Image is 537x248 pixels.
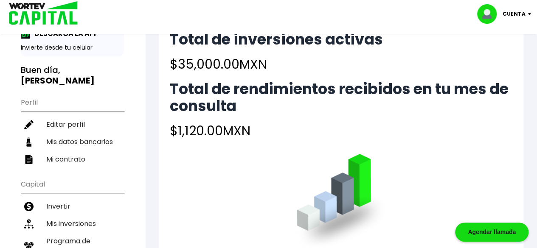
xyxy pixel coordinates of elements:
[170,55,383,74] h4: $35,000.00 MXN
[24,120,34,129] img: editar-icon.952d3147.svg
[170,81,512,114] h2: Total de rendimientos recibidos en tu mes de consulta
[526,13,537,15] img: icon-down
[21,43,124,52] p: Invierte desde tu celular
[455,223,529,242] div: Agendar llamada
[21,65,124,86] h3: Buen día,
[21,133,124,150] a: Mis datos bancarios
[21,116,124,133] a: Editar perfil
[21,93,124,168] ul: Perfil
[24,219,34,228] img: inversiones-icon.6695dc30.svg
[21,150,124,168] a: Mi contrato
[21,75,95,86] b: [PERSON_NAME]
[503,8,526,20] p: Cuenta
[24,202,34,211] img: invertir-icon.b3b967d7.svg
[24,137,34,147] img: datos-icon.10cf9172.svg
[170,121,512,140] h4: $1,120.00 MXN
[477,4,503,24] img: profile-image
[21,215,124,232] a: Mis inversiones
[21,198,124,215] a: Invertir
[24,155,34,164] img: contrato-icon.f2db500c.svg
[170,31,383,48] h2: Total de inversiones activas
